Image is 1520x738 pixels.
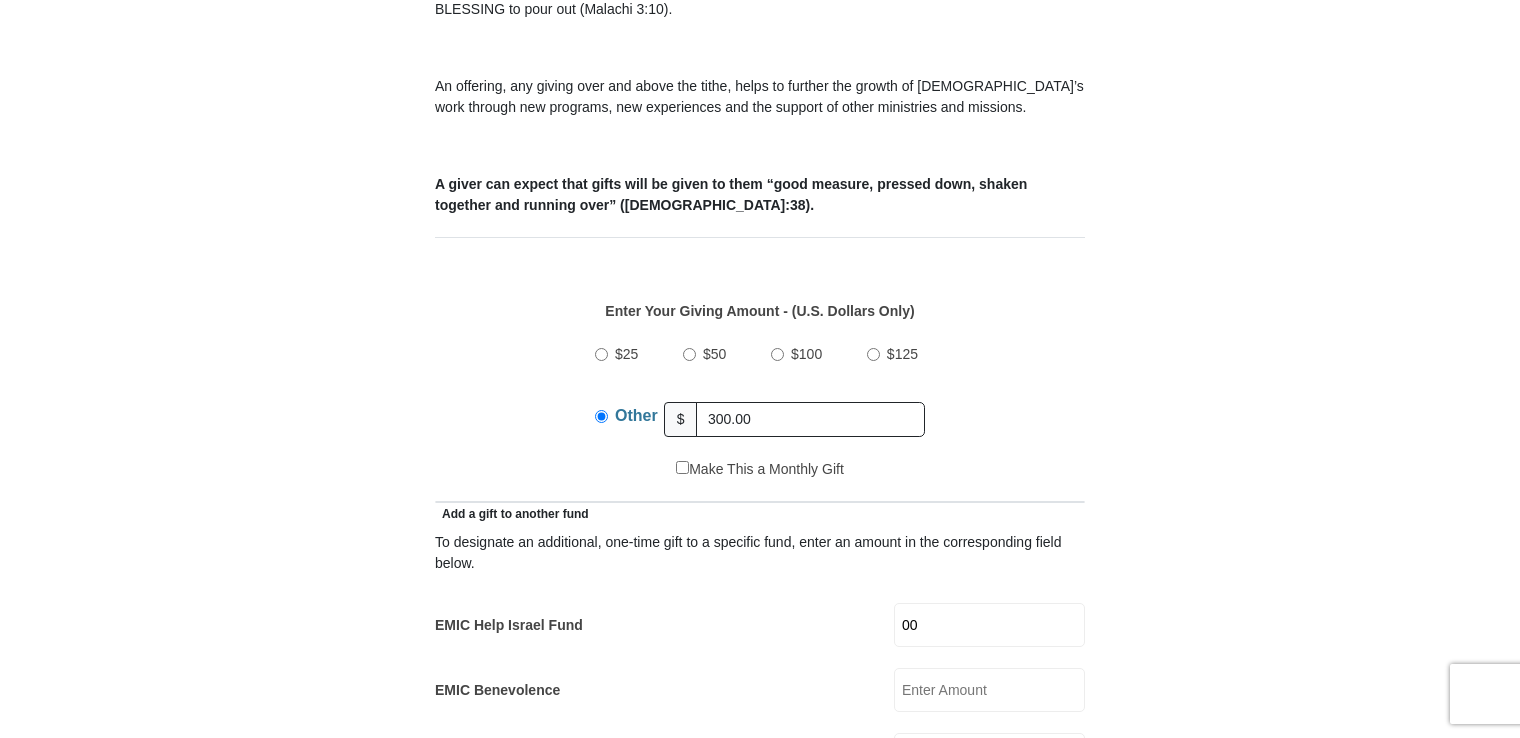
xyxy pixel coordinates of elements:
span: $ [664,402,698,437]
label: Make This a Monthly Gift [676,459,844,480]
input: Enter Amount [894,603,1085,647]
label: EMIC Benevolence [435,680,560,701]
input: Enter Amount [894,668,1085,712]
label: EMIC Help Israel Fund [435,615,583,636]
input: Other Amount [696,402,925,437]
b: A giver can expect that gifts will be given to them “good measure, pressed down, shaken together ... [435,176,1027,213]
span: $50 [703,346,726,362]
span: $25 [615,346,638,362]
span: $100 [791,346,822,362]
div: To designate an additional, one-time gift to a specific fund, enter an amount in the correspondin... [435,532,1085,574]
input: Make This a Monthly Gift [676,461,689,474]
span: Other [615,407,658,424]
strong: Enter Your Giving Amount - (U.S. Dollars Only) [605,303,914,319]
p: An offering, any giving over and above the tithe, helps to further the growth of [DEMOGRAPHIC_DAT... [435,76,1085,118]
span: Add a gift to another fund [435,507,589,521]
span: $125 [887,346,918,362]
